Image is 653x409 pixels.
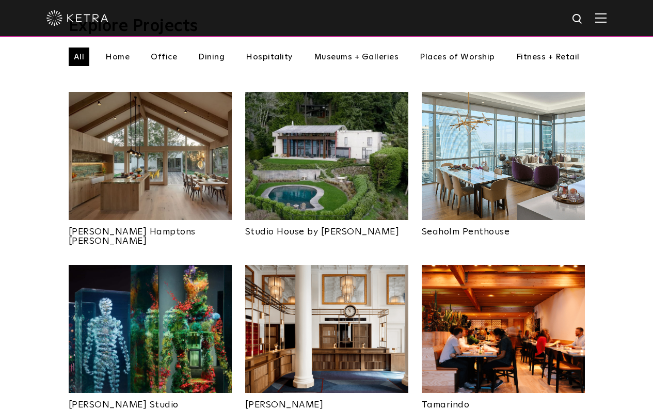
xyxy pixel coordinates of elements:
img: Project_Landing_Thumbnail-2022smaller [422,92,585,220]
a: Studio House by [PERSON_NAME] [245,220,408,237]
li: All [69,48,90,66]
li: Museums + Galleries [309,48,404,66]
img: Project_Landing_Thumbnail-2021 [69,92,232,220]
li: Dining [193,48,230,66]
a: Seaholm Penthouse [422,220,585,237]
li: Home [100,48,135,66]
li: Fitness + Retail [511,48,585,66]
a: [PERSON_NAME] Hamptons [PERSON_NAME] [69,220,232,246]
img: Hamburger%20Nav.svg [595,13,607,23]
img: New-Project-Page-hero-(3x)_0002_TamarindoRestaurant-0001-LizKuball-HighRes [422,265,585,393]
img: An aerial view of Olson Kundig's Studio House in Seattle [245,92,408,220]
img: ketra-logo-2019-white [46,10,108,26]
li: Hospitality [241,48,298,66]
li: Office [146,48,182,66]
img: Dustin_Yellin_Ketra_Web-03-1 [69,265,232,393]
li: Places of Worship [415,48,500,66]
img: New-Project-Page-hero-(3x)_0027_0010_RiggsHotel_01_20_20_LARGE [245,265,408,393]
img: search icon [571,13,584,26]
